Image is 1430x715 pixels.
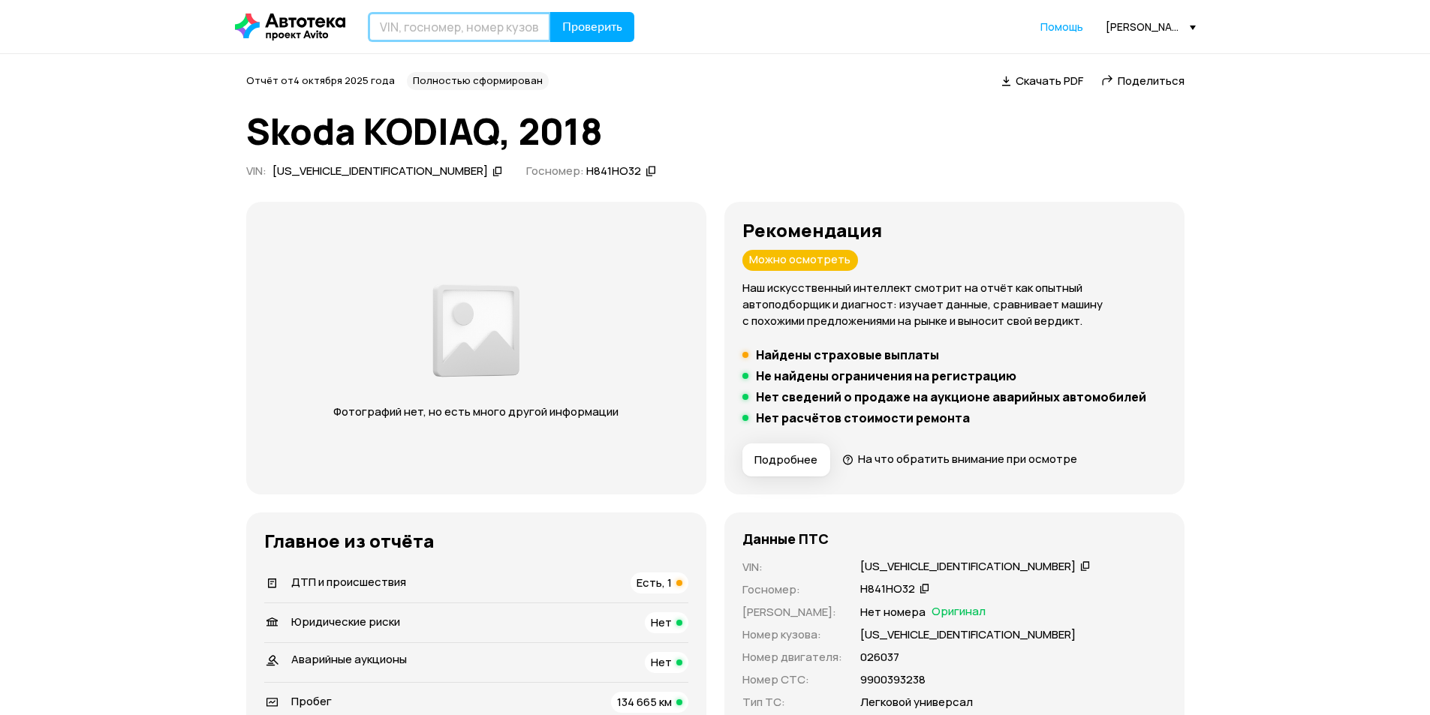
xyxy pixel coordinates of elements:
[407,72,549,90] div: Полностью сформирован
[860,694,973,710] p: Легковой универсал
[860,581,915,597] div: Н841НО32
[1101,73,1185,89] a: Поделиться
[742,443,830,476] button: Подробнее
[932,604,986,620] span: Оригинал
[272,164,488,179] div: [US_VEHICLE_IDENTIFICATION_NUMBER]
[291,693,332,709] span: Пробег
[368,12,551,42] input: VIN, госномер, номер кузова
[860,559,1076,575] div: [US_VEHICLE_IDENTIFICATION_NUMBER]
[291,574,406,590] span: ДТП и происшествия
[742,280,1167,329] p: Наш искусственный интеллект смотрит на отчёт как опытный автоподборщик и диагност: изучает данные...
[860,671,926,688] p: 9900393238
[246,163,266,179] span: VIN :
[742,694,842,710] p: Тип ТС :
[754,452,817,467] span: Подробнее
[1118,73,1185,89] span: Поделиться
[319,404,634,420] p: Фотографий нет, но есть много другой информации
[617,694,672,710] span: 134 665 км
[586,164,641,179] div: Н841НО32
[756,347,939,362] h5: Найдены страховые выплаты
[860,649,899,665] p: 026037
[756,389,1146,404] h5: Нет сведений о продаже на аукционе аварийных автомобилей
[742,250,858,271] div: Можно осмотреть
[742,626,842,643] p: Номер кузова :
[651,654,672,670] span: Нет
[1016,73,1083,89] span: Скачать PDF
[842,451,1078,467] a: На что обратить внимание при осмотре
[742,581,842,598] p: Госномер :
[526,163,584,179] span: Госномер:
[291,614,400,629] span: Юридические риски
[264,530,688,551] h3: Главное из отчёта
[858,451,1077,467] span: На что обратить внимание при осмотре
[637,575,672,590] span: Есть, 1
[246,111,1185,152] h1: Skoda KODIAQ, 2018
[1040,20,1083,35] a: Помощь
[742,530,829,547] h4: Данные ПТС
[550,12,634,42] button: Проверить
[651,614,672,630] span: Нет
[756,368,1016,383] h5: Не найдены ограничения на регистрацию
[860,604,926,620] p: Нет номера
[742,649,842,665] p: Номер двигателя :
[742,604,842,620] p: [PERSON_NAME] :
[742,559,842,575] p: VIN :
[1001,73,1083,89] a: Скачать PDF
[429,276,523,386] img: 2a3f492e8892fc00.png
[756,410,970,425] h5: Нет расчётов стоимости ремонта
[860,626,1076,643] p: [US_VEHICLE_IDENTIFICATION_NUMBER]
[742,671,842,688] p: Номер СТС :
[742,220,1167,241] h3: Рекомендация
[1106,20,1196,34] div: [PERSON_NAME][EMAIL_ADDRESS][DOMAIN_NAME]
[1040,20,1083,34] span: Помощь
[562,21,622,33] span: Проверить
[246,74,395,87] span: Отчёт от 4 октября 2025 года
[291,651,407,667] span: Аварийные аукционы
